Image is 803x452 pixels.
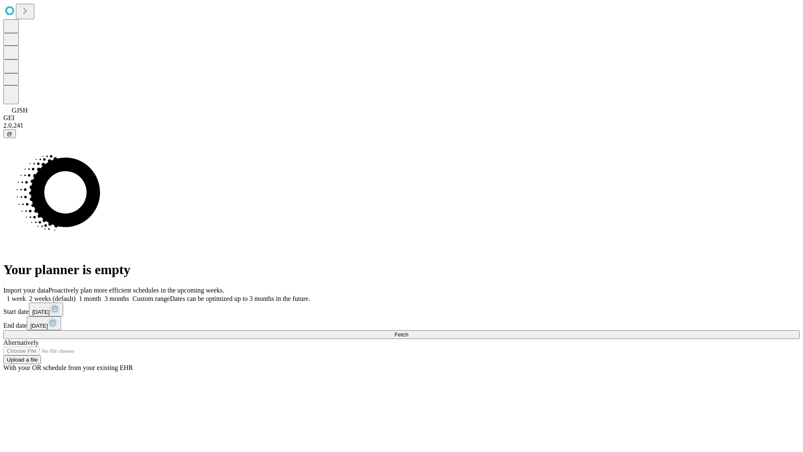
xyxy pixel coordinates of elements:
span: Custom range [133,295,170,302]
span: 2 weeks (default) [29,295,76,302]
span: [DATE] [32,309,50,315]
span: Fetch [394,331,408,338]
span: With your OR schedule from your existing EHR [3,364,133,371]
div: End date [3,316,800,330]
span: @ [7,131,13,137]
button: Upload a file [3,355,41,364]
button: @ [3,129,16,138]
span: 3 months [105,295,129,302]
span: 1 week [7,295,26,302]
span: Proactively plan more efficient schedules in the upcoming weeks. [49,287,224,294]
h1: Your planner is empty [3,262,800,277]
div: 2.0.241 [3,122,800,129]
span: Import your data [3,287,49,294]
span: [DATE] [30,323,48,329]
div: Start date [3,303,800,316]
div: GEI [3,114,800,122]
span: 1 month [79,295,101,302]
span: Dates can be optimized up to 3 months in the future. [170,295,310,302]
button: [DATE] [29,303,63,316]
span: Alternatively [3,339,38,346]
button: Fetch [3,330,800,339]
span: GJSH [12,107,28,114]
button: [DATE] [27,316,61,330]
